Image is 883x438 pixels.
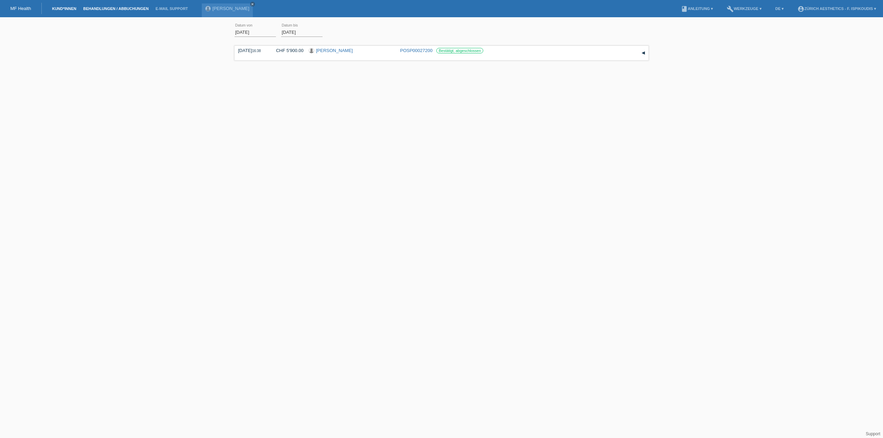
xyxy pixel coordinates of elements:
[152,7,191,11] a: E-Mail Support
[271,48,304,53] div: CHF 5'900.00
[212,6,249,11] a: [PERSON_NAME]
[10,6,31,11] a: MF Health
[772,7,787,11] a: DE ▾
[49,7,80,11] a: Kund*innen
[866,431,880,436] a: Support
[251,2,254,6] i: close
[723,7,765,11] a: buildWerkzeuge ▾
[250,2,255,7] a: close
[797,6,804,12] i: account_circle
[316,48,353,53] a: [PERSON_NAME]
[727,6,734,12] i: build
[436,48,483,53] label: Bestätigt, abgeschlossen
[681,6,688,12] i: book
[794,7,880,11] a: account_circleZürich Aesthetics - F. Ispikoudis ▾
[677,7,716,11] a: bookAnleitung ▾
[238,48,266,53] div: [DATE]
[252,49,261,53] span: 16:38
[400,48,433,53] a: POSP00027200
[638,48,648,58] div: auf-/zuklappen
[80,7,152,11] a: Behandlungen / Abbuchungen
